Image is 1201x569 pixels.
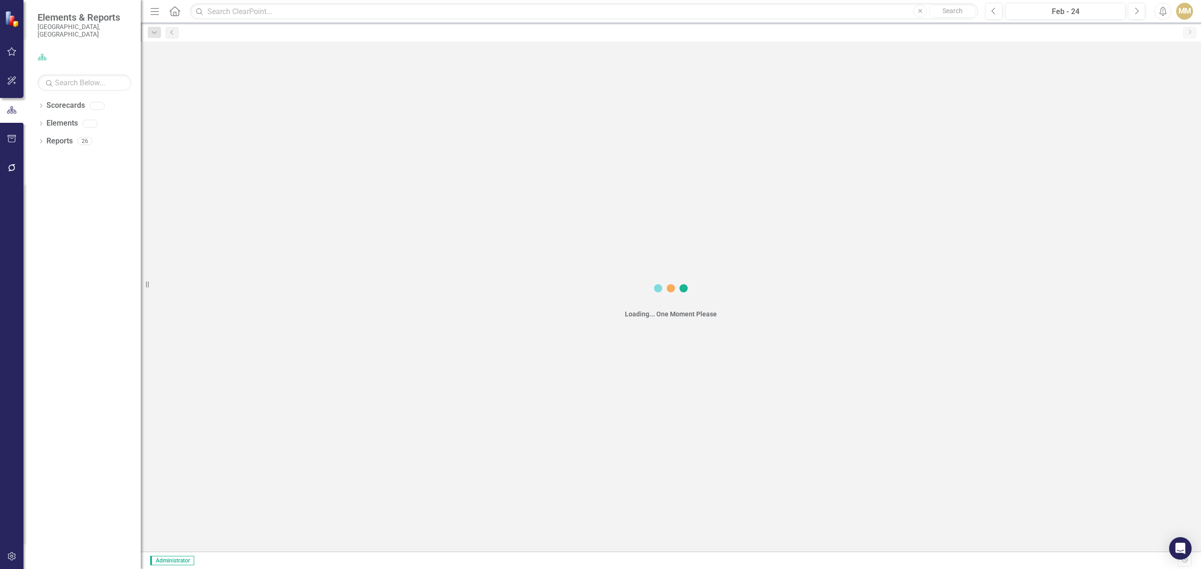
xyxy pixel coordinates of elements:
[1005,3,1125,20] button: Feb - 24
[150,556,194,565] span: Administrator
[1176,3,1193,20] button: MM
[46,136,73,147] a: Reports
[943,7,963,15] span: Search
[1169,537,1192,560] div: Open Intercom Messenger
[38,12,131,23] span: Elements & Reports
[46,118,78,129] a: Elements
[929,5,976,18] button: Search
[38,23,131,38] small: [GEOGRAPHIC_DATA], [GEOGRAPHIC_DATA]
[77,137,92,145] div: 26
[1009,6,1122,17] div: Feb - 24
[46,100,85,111] a: Scorecards
[190,3,978,20] input: Search ClearPoint...
[5,11,21,27] img: ClearPoint Strategy
[38,75,131,91] input: Search Below...
[625,309,717,319] div: Loading... One Moment Please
